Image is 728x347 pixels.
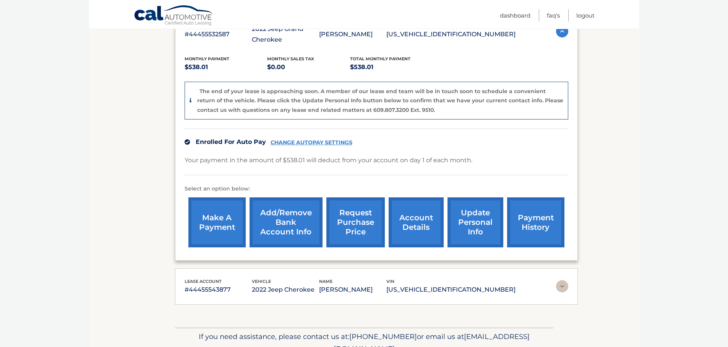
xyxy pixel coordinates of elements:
[196,138,266,145] span: Enrolled For Auto Pay
[250,197,323,247] a: Add/Remove bank account info
[556,280,568,292] img: accordion-rest.svg
[389,197,444,247] a: account details
[350,56,410,61] span: Total Monthly Payment
[252,24,319,45] p: 2022 Jeep Grand Cherokee
[252,279,271,284] span: vehicle
[188,197,246,247] a: make a payment
[349,332,417,341] span: [PHONE_NUMBER]
[185,139,190,145] img: check.svg
[507,197,564,247] a: payment history
[185,29,252,40] p: #44455532587
[319,279,332,284] span: name
[185,284,252,295] p: #44455543877
[386,29,516,40] p: [US_VEHICLE_IDENTIFICATION_NUMBER]
[134,5,214,27] a: Cal Automotive
[350,62,433,73] p: $538.01
[576,9,595,22] a: Logout
[185,56,229,61] span: Monthly Payment
[197,88,563,113] p: The end of your lease is approaching soon. A member of our lease end team will be in touch soon t...
[319,29,386,40] p: [PERSON_NAME]
[556,25,568,37] img: accordion-active.svg
[185,184,568,194] p: Select an option below:
[500,9,530,22] a: Dashboard
[267,56,314,61] span: Monthly sales Tax
[448,197,503,247] a: update personal info
[252,284,319,295] p: 2022 Jeep Cherokee
[185,279,222,284] span: lease account
[386,284,516,295] p: [US_VEHICLE_IDENTIFICATION_NUMBER]
[547,9,560,22] a: FAQ's
[267,62,350,73] p: $0.00
[319,284,386,295] p: [PERSON_NAME]
[185,62,268,73] p: $538.01
[386,279,394,284] span: vin
[271,139,352,146] a: CHANGE AUTOPAY SETTINGS
[326,197,385,247] a: request purchase price
[185,155,472,166] p: Your payment in the amount of $538.01 will deduct from your account on day 1 of each month.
